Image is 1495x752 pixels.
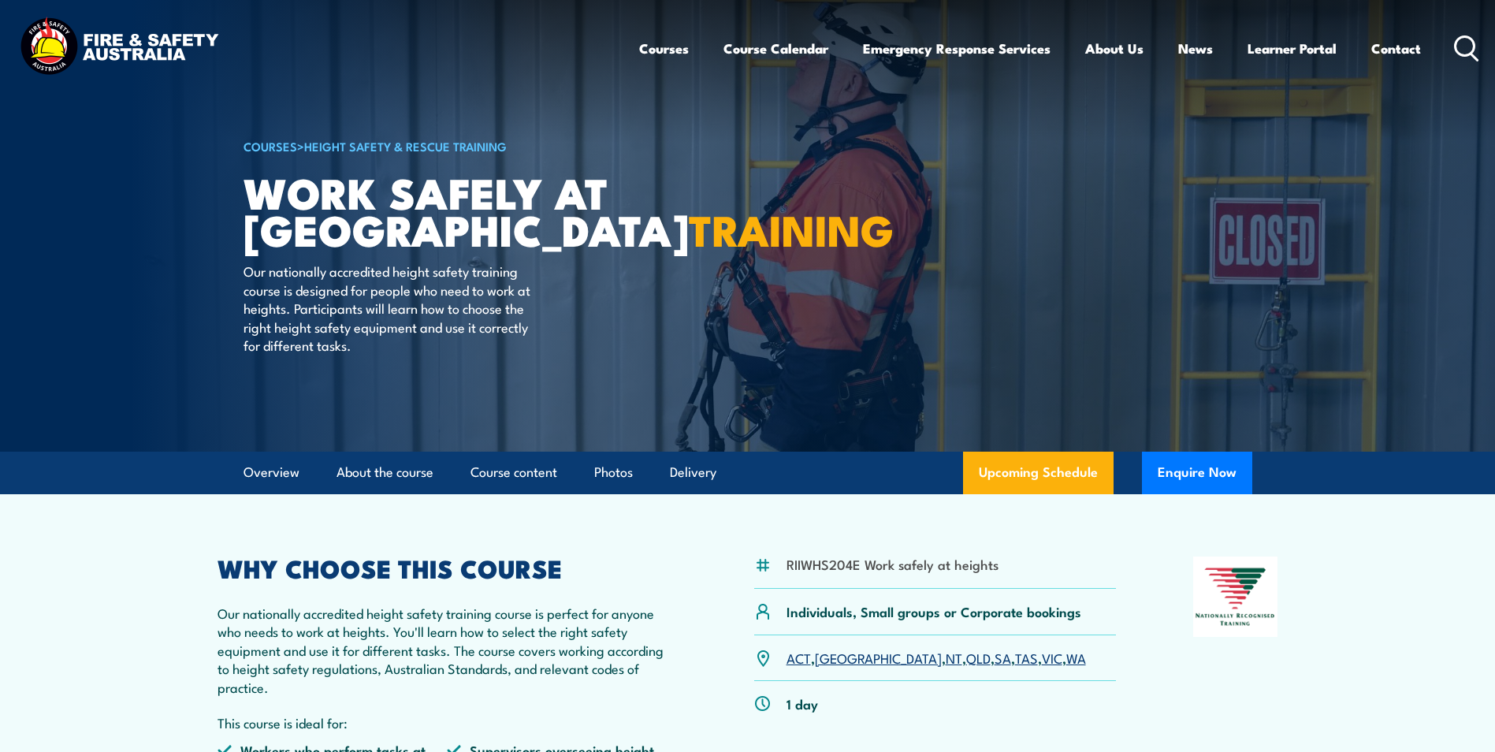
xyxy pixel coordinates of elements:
[1178,28,1213,69] a: News
[244,136,633,155] h6: >
[218,557,678,579] h2: WHY CHOOSE THIS COURSE
[218,604,678,696] p: Our nationally accredited height safety training course is perfect for anyone who needs to work a...
[966,648,991,667] a: QLD
[639,28,689,69] a: Courses
[963,452,1114,494] a: Upcoming Schedule
[1015,648,1038,667] a: TAS
[689,195,894,261] strong: TRAINING
[1248,28,1337,69] a: Learner Portal
[1193,557,1278,637] img: Nationally Recognised Training logo.
[244,262,531,354] p: Our nationally accredited height safety training course is designed for people who need to work a...
[787,649,1086,667] p: , , , , , , ,
[304,137,507,154] a: Height Safety & Rescue Training
[218,713,678,732] p: This course is ideal for:
[787,602,1081,620] p: Individuals, Small groups or Corporate bookings
[670,452,716,493] a: Delivery
[1066,648,1086,667] a: WA
[787,648,811,667] a: ACT
[244,173,633,247] h1: Work Safely at [GEOGRAPHIC_DATA]
[470,452,557,493] a: Course content
[723,28,828,69] a: Course Calendar
[594,452,633,493] a: Photos
[863,28,1051,69] a: Emergency Response Services
[995,648,1011,667] a: SA
[1142,452,1252,494] button: Enquire Now
[1371,28,1421,69] a: Contact
[1042,648,1062,667] a: VIC
[815,648,942,667] a: [GEOGRAPHIC_DATA]
[1085,28,1144,69] a: About Us
[787,555,999,573] li: RIIWHS204E Work safely at heights
[946,648,962,667] a: NT
[787,694,818,713] p: 1 day
[244,452,299,493] a: Overview
[337,452,433,493] a: About the course
[244,137,297,154] a: COURSES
